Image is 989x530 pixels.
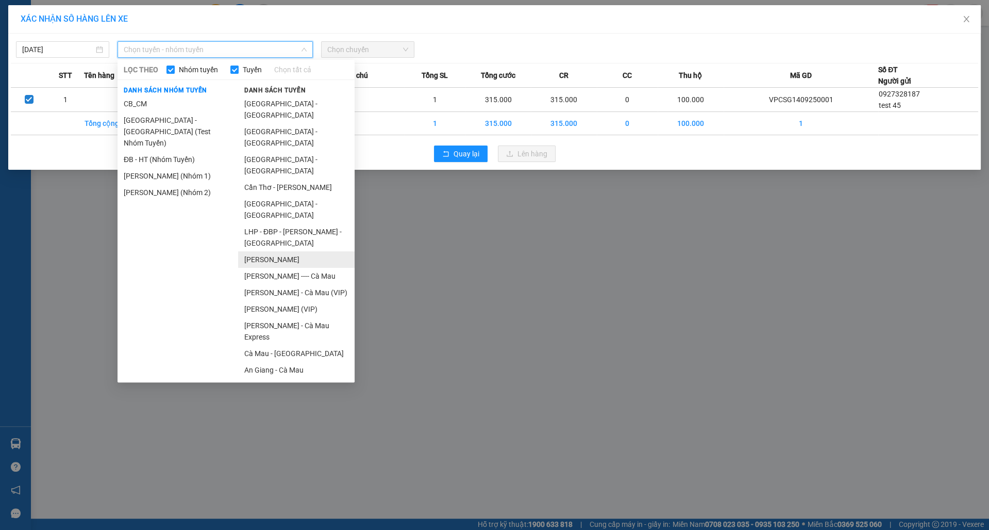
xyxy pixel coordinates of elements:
span: Tổng cước [480,70,515,81]
li: An Giang - Cà Mau [238,362,355,378]
li: LHP - ĐBP - [PERSON_NAME] - [GEOGRAPHIC_DATA] [238,223,355,251]
li: [PERSON_NAME] - Cà Mau (VIP) [238,284,355,301]
li: [PERSON_NAME] (Nhóm 1) [118,168,234,184]
td: 315.000 [465,112,531,135]
li: CB_CM [118,95,234,112]
span: close [962,15,970,23]
td: --- [343,88,404,112]
div: Số ĐT Người gửi [878,64,911,87]
td: 1 [47,88,84,112]
span: Danh sách tuyến [238,86,312,95]
li: Cần Thơ - [PERSON_NAME] [238,179,355,196]
span: Tuyến [239,64,266,75]
span: test 45 [879,101,901,109]
span: CC [623,70,632,81]
li: [PERSON_NAME] ---- Cà Mau [238,268,355,284]
span: Chọn tuyến - nhóm tuyến [124,42,306,57]
span: Thu hộ [679,70,702,81]
button: uploadLên hàng [498,146,556,162]
td: 100.000 [658,112,724,135]
li: [GEOGRAPHIC_DATA] - [GEOGRAPHIC_DATA] [238,95,355,123]
li: Cà Mau - [GEOGRAPHIC_DATA] [238,345,355,362]
td: 1 [404,88,465,112]
td: 315.000 [531,88,597,112]
li: [GEOGRAPHIC_DATA] - [GEOGRAPHIC_DATA] [238,123,355,151]
button: rollbackQuay lại [434,146,488,162]
span: 0927328187 [879,90,920,98]
li: ĐB - HT (Nhóm Tuyến) [118,151,234,168]
span: rollback [442,150,449,158]
span: CR [559,70,568,81]
td: 100.000 [658,88,724,112]
td: 0 [597,88,658,112]
span: down [301,46,307,53]
input: 14/09/2025 [22,44,94,55]
span: Tổng SL [422,70,448,81]
span: Danh sách nhóm tuyến [118,86,213,95]
span: Nhóm tuyến [175,64,222,75]
span: Ghi chú [343,70,368,81]
td: VPCSG1409250001 [724,88,878,112]
li: [PERSON_NAME] (Nhóm 2) [118,184,234,201]
li: [GEOGRAPHIC_DATA] - [GEOGRAPHIC_DATA] [238,151,355,179]
span: Mã GD [790,70,811,81]
span: Tên hàng [84,70,114,81]
li: [PERSON_NAME] - Cà Mau Express [238,317,355,345]
li: [PERSON_NAME] (VIP) [238,301,355,317]
span: XÁC NHẬN SỐ HÀNG LÊN XE [21,14,128,24]
span: Quay lại [454,148,479,159]
li: [GEOGRAPHIC_DATA] - [GEOGRAPHIC_DATA] [238,196,355,223]
td: Tổng cộng [84,112,145,135]
td: 1 [404,112,465,135]
a: Chọn tất cả [274,64,311,75]
td: 315.000 [531,112,597,135]
button: Close [952,5,981,34]
span: Chọn chuyến [327,42,408,57]
li: [PERSON_NAME] [238,251,355,268]
td: 1 [724,112,878,135]
span: STT [59,70,72,81]
td: 0 [597,112,658,135]
li: [GEOGRAPHIC_DATA] - [GEOGRAPHIC_DATA] (Test Nhóm Tuyến) [118,112,234,151]
td: 315.000 [465,88,531,112]
span: LỌC THEO [124,64,158,75]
